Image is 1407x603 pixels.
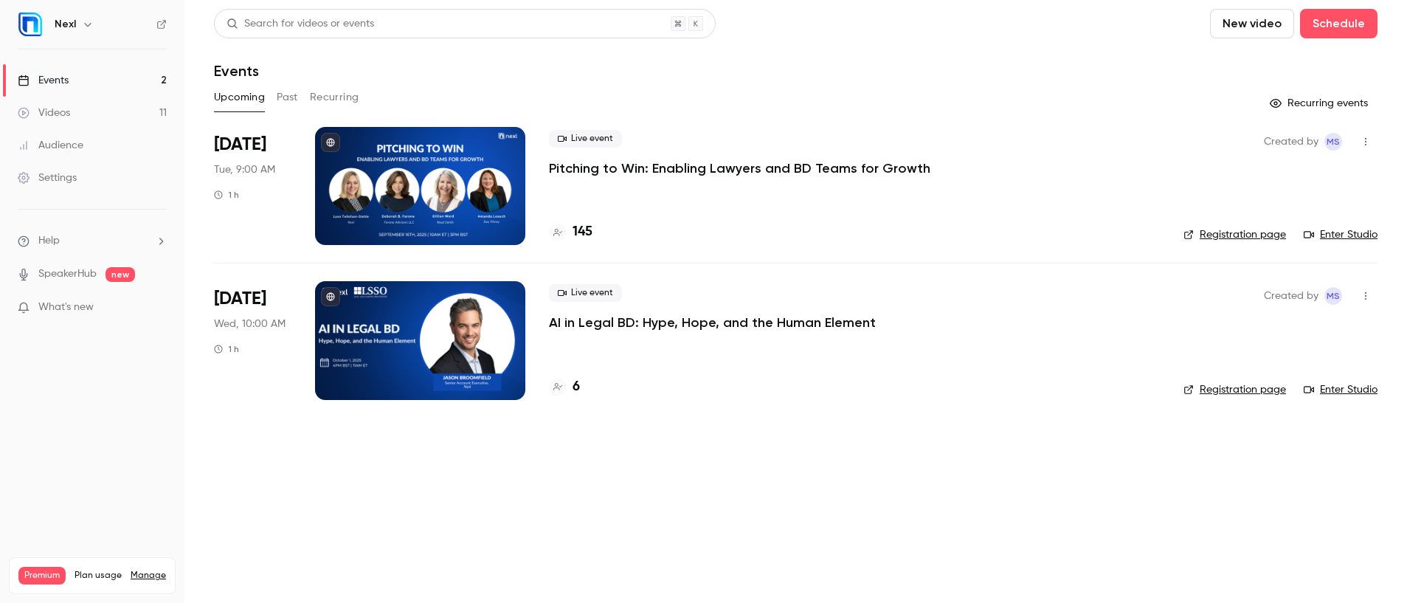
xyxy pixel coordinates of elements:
h4: 6 [573,377,580,397]
a: SpeakerHub [38,266,97,282]
a: Manage [131,570,166,582]
a: 6 [549,377,580,397]
span: Melissa Strauss [1324,287,1342,305]
span: [DATE] [214,133,266,156]
div: Search for videos or events [227,16,374,32]
div: Videos [18,106,70,120]
button: Past [277,86,298,109]
a: Enter Studio [1304,382,1377,397]
div: Sep 16 Tue, 9:00 AM (America/Chicago) [214,127,291,245]
a: Registration page [1183,382,1286,397]
button: Schedule [1300,9,1377,38]
a: Registration page [1183,227,1286,242]
button: Upcoming [214,86,265,109]
h6: Nexl [55,17,76,32]
span: [DATE] [214,287,266,311]
h1: Events [214,62,259,80]
span: Tue, 9:00 AM [214,162,275,177]
li: help-dropdown-opener [18,233,167,249]
a: AI in Legal BD: Hype, Hope, and the Human Element [549,314,876,331]
div: 1 h [214,189,239,201]
span: Premium [18,567,66,585]
a: Pitching to Win: Enabling Lawyers and BD Teams for Growth [549,159,930,177]
button: New video [1210,9,1294,38]
a: 145 [549,222,592,242]
button: Recurring [310,86,359,109]
span: Created by [1264,133,1318,151]
div: Settings [18,170,77,185]
div: Events [18,73,69,88]
span: Live event [549,130,622,148]
div: 1 h [214,343,239,355]
h4: 145 [573,222,592,242]
button: Recurring events [1263,92,1377,115]
span: MS [1327,287,1340,305]
span: MS [1327,133,1340,151]
span: new [106,267,135,282]
span: Melissa Strauss [1324,133,1342,151]
div: Oct 1 Wed, 10:00 AM (America/Chicago) [214,281,291,399]
img: Nexl [18,13,42,36]
span: Live event [549,284,622,302]
span: Help [38,233,60,249]
span: Plan usage [75,570,122,582]
span: Wed, 10:00 AM [214,317,286,331]
span: Created by [1264,287,1318,305]
span: What's new [38,300,94,315]
a: Enter Studio [1304,227,1377,242]
div: Audience [18,138,83,153]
